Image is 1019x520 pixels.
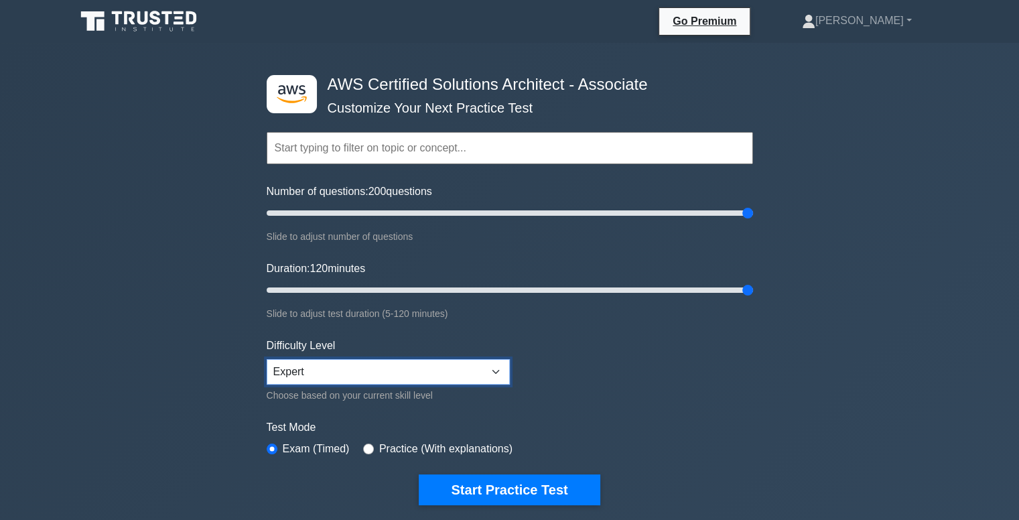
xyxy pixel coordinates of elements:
[267,387,510,403] div: Choose based on your current skill level
[267,184,432,200] label: Number of questions: questions
[770,7,944,34] a: [PERSON_NAME]
[379,441,513,457] label: Practice (With explanations)
[322,75,687,94] h4: AWS Certified Solutions Architect - Associate
[267,261,366,277] label: Duration: minutes
[267,306,753,322] div: Slide to adjust test duration (5-120 minutes)
[267,419,753,436] label: Test Mode
[267,132,753,164] input: Start typing to filter on topic or concept...
[267,229,753,245] div: Slide to adjust number of questions
[419,474,600,505] button: Start Practice Test
[267,338,336,354] label: Difficulty Level
[665,13,744,29] a: Go Premium
[283,441,350,457] label: Exam (Timed)
[310,263,328,274] span: 120
[368,186,387,197] span: 200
